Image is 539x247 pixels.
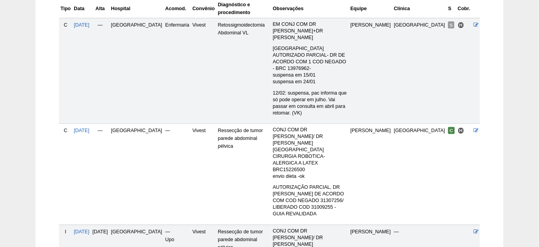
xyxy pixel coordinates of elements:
p: [GEOGRAPHIC_DATA] AUTORIZADO PARCIAL- DR DE ACORDO COM 1 COD NEGADO - BRC 13976962- suspensa em 1... [273,45,347,85]
div: I [60,228,71,236]
span: [DATE] [92,229,108,234]
p: EM CONJ COM DR [PERSON_NAME]+DR [PERSON_NAME] [273,21,347,41]
span: Hospital [458,22,465,29]
td: [GEOGRAPHIC_DATA] [110,123,164,225]
td: Enfermaria [164,18,191,123]
p: 12/02: suspensa, pac informa que só pode operar em julho. Vai passar em consulta em abril para re... [273,90,347,116]
td: Ressecção de tumor parede abdominal pélvica [216,123,271,225]
span: Hospital [458,127,465,134]
td: — [91,123,110,225]
td: [PERSON_NAME] [349,123,393,225]
td: [PERSON_NAME] [349,18,393,123]
div: C [60,127,71,134]
td: Vivest [191,123,216,225]
td: Vivest [191,18,216,123]
a: [DATE] [74,22,89,28]
p: CONJ COM DR [PERSON_NAME]/ DR [PERSON_NAME] [GEOGRAPHIC_DATA] CIRURGIA ROBOTICA- ALERGICA A LATEX... [273,127,347,180]
span: Suspensa [448,21,454,29]
td: — [91,18,110,123]
a: [DATE] [74,229,89,234]
a: [DATE] [74,128,89,133]
td: [GEOGRAPHIC_DATA] [110,18,164,123]
span: Confirmada [448,127,455,134]
td: Retossigmoidectomia Abdominal VL [216,18,271,123]
p: AUTORIZAÇÃO PARCIAL, DR [PERSON_NAME] DE ACORDO COM COD NEGADO 31307256/ LIBERADO COD 31009255 - ... [273,184,347,217]
div: C [60,21,71,29]
td: — [164,123,191,225]
td: [GEOGRAPHIC_DATA] [392,18,447,123]
td: [GEOGRAPHIC_DATA] [392,123,447,225]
